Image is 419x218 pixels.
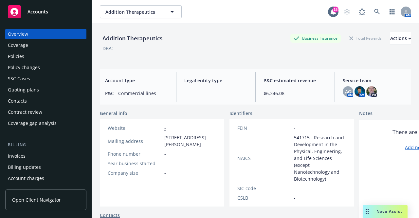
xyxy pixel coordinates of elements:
a: Invoices [5,151,86,161]
span: - [294,125,296,131]
span: [STREET_ADDRESS][PERSON_NAME] [164,134,216,148]
span: - [164,150,166,157]
div: Coverage [8,40,28,50]
div: Company size [108,169,162,176]
span: Service team [343,77,406,84]
button: Nova Assist [363,205,408,218]
span: - [164,160,166,167]
span: - [164,169,166,176]
span: Nova Assist [376,208,402,214]
a: - [164,125,166,131]
a: Switch app [386,5,399,18]
a: Account charges [5,173,86,184]
span: - [294,185,296,192]
div: Contacts [8,96,27,106]
a: Coverage gap analysis [5,118,86,129]
a: Quoting plans [5,85,86,95]
span: P&C - Commercial lines [105,90,168,97]
div: Invoices [8,151,26,161]
a: Billing updates [5,162,86,172]
div: Drag to move [363,205,371,218]
div: Account charges [8,173,44,184]
div: Contract review [8,107,42,117]
span: $6,346.08 [264,90,327,97]
span: Legal entity type [184,77,247,84]
a: Coverage [5,40,86,50]
div: Business Insurance [290,34,341,42]
span: Identifiers [229,110,252,117]
div: Total Rewards [346,34,385,42]
a: Accounts [5,3,86,21]
a: Policy changes [5,62,86,73]
span: Accounts [27,9,48,14]
a: Contacts [5,96,86,106]
div: Phone number [108,150,162,157]
div: Actions [390,32,411,45]
span: - [294,194,296,201]
span: Notes [359,110,373,118]
button: Actions [390,32,411,45]
span: Account type [105,77,168,84]
div: DBA: - [102,45,115,52]
a: Policies [5,51,86,62]
div: Mailing address [108,138,162,145]
div: Year business started [108,160,162,167]
div: CSLB [237,194,291,201]
span: - [184,90,247,97]
a: SSC Cases [5,73,86,84]
div: NAICS [237,155,291,162]
img: photo [355,86,365,97]
a: Start snowing [340,5,354,18]
div: SIC code [237,185,291,192]
span: 541715 - Research and Development in the Physical, Engineering, and Life Sciences (except Nanotec... [294,134,346,182]
a: Report a Bug [355,5,369,18]
div: Addition Therapeutics [100,34,165,43]
a: Contract review [5,107,86,117]
div: 15 [333,7,338,12]
div: Policies [8,51,24,62]
div: Overview [8,29,28,39]
span: AG [345,88,351,95]
img: photo [366,86,377,97]
div: SSC Cases [8,73,30,84]
div: Website [108,125,162,131]
div: Billing [5,142,86,148]
span: P&C estimated revenue [264,77,327,84]
a: Search [371,5,384,18]
span: General info [100,110,127,117]
div: Quoting plans [8,85,39,95]
span: Open Client Navigator [12,196,61,203]
div: Policy changes [8,62,40,73]
div: Coverage gap analysis [8,118,57,129]
a: Overview [5,29,86,39]
div: Billing updates [8,162,41,172]
button: Addition Therapeutics [100,5,182,18]
div: FEIN [237,125,291,131]
span: Addition Therapeutics [105,9,162,15]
